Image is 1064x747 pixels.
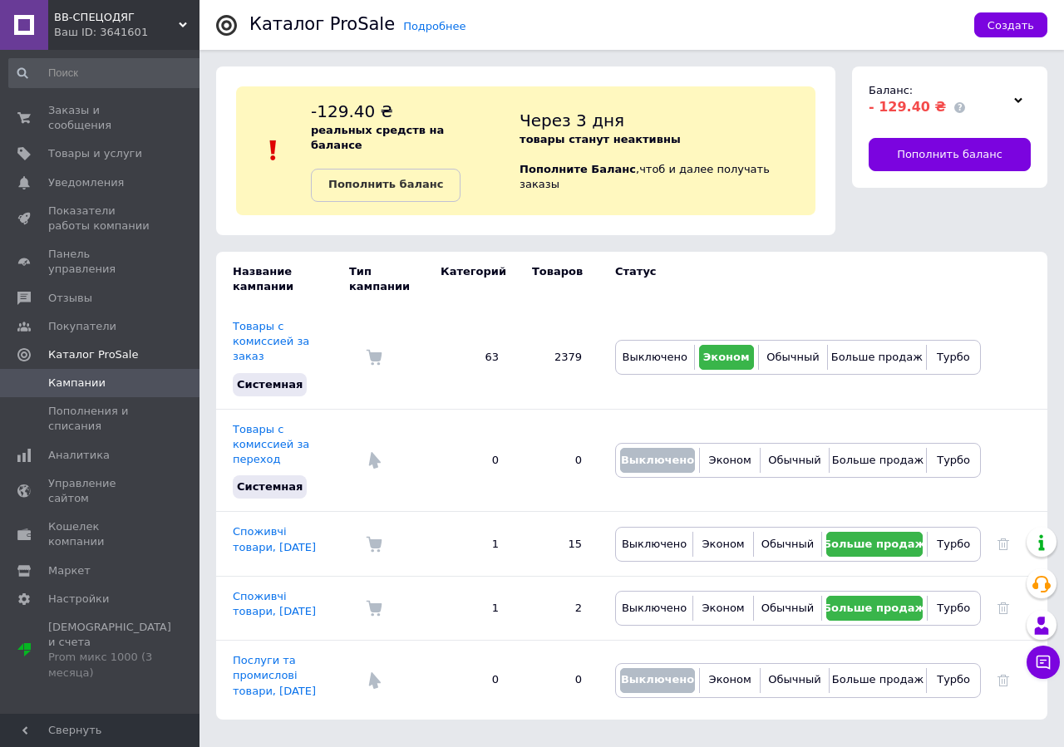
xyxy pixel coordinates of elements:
b: товары станут неактивны [520,133,681,145]
span: Через 3 дня [520,111,624,130]
button: Обычный [763,345,823,370]
button: Эконом [704,668,756,693]
button: Эконом [697,596,749,621]
span: Обычный [768,454,820,466]
a: Товары с комиссией за заказ [233,320,309,362]
button: Обычный [758,532,817,557]
span: Кошелек компании [48,519,154,549]
button: Обычный [765,448,824,473]
span: Создать [988,19,1034,32]
span: Пополнить баланс [897,147,1002,162]
span: - 129.40 ₴ [869,99,946,115]
button: Чат с покупателем [1027,646,1060,679]
span: Турбо [937,602,970,614]
td: 15 [515,512,598,576]
td: 0 [424,641,515,720]
span: Эконом [709,673,751,686]
td: 1 [424,512,515,576]
span: Больше продаж [832,454,924,466]
button: Выключено [620,345,690,370]
button: Турбо [931,448,976,473]
button: Выключено [620,596,688,621]
a: Пополнить баланс [869,138,1031,171]
span: Больше продаж [823,538,925,550]
img: Комиссия за заказ [366,536,382,553]
td: 2 [515,576,598,640]
span: Показатели работы компании [48,204,154,233]
span: Отзывы [48,291,92,306]
span: Обычный [761,602,814,614]
input: Поиск [8,58,205,88]
span: Турбо [937,454,970,466]
span: Выключено [621,673,694,686]
a: Послуги та промислові товари, [DATE] [233,654,316,696]
span: Эконом [709,454,751,466]
button: Эконом [697,532,749,557]
td: 0 [424,409,515,512]
button: Выключено [620,448,695,473]
span: Выключено [622,538,687,550]
td: 0 [515,641,598,720]
td: Тип кампании [349,252,424,307]
a: Удалить [997,602,1009,614]
span: Выключено [623,351,687,363]
span: Выключено [621,454,694,466]
span: Турбо [937,538,970,550]
span: Настройки [48,592,109,607]
span: [DEMOGRAPHIC_DATA] и счета [48,620,171,681]
img: Комиссия за заказ [366,600,382,617]
img: Комиссия за переход [366,452,382,469]
td: Категорий [424,252,515,307]
button: Турбо [931,345,976,370]
span: Товары и услуги [48,146,142,161]
button: Обычный [758,596,817,621]
span: Пополнения и списания [48,404,154,434]
span: Обычный [761,538,814,550]
span: Обычный [766,351,819,363]
span: Системная [237,480,303,493]
b: Пополнить баланс [328,178,443,190]
button: Выключено [620,668,695,693]
td: 63 [424,307,515,409]
span: Турбо [937,673,970,686]
span: -129.40 ₴ [311,101,393,121]
b: реальных средств на балансе [311,124,444,151]
button: Больше продаж [826,596,922,621]
button: Турбо [932,532,976,557]
a: Удалить [997,538,1009,550]
span: Заказы и сообщения [48,103,154,133]
span: Уведомления [48,175,124,190]
button: Эконом [704,448,756,473]
span: Аналитика [48,448,110,463]
button: Создать [974,12,1047,37]
a: Подробнее [403,20,465,32]
b: Пополните Баланс [520,163,636,175]
span: Обычный [768,673,820,686]
span: Больше продаж [832,673,924,686]
a: Удалить [997,673,1009,686]
span: Системная [237,378,303,391]
div: Каталог ProSale [249,16,395,33]
td: Товаров [515,252,598,307]
button: Эконом [699,345,754,370]
td: Статус [598,252,981,307]
span: Каталог ProSale [48,347,138,362]
a: Товары с комиссией за переход [233,423,309,465]
button: Больше продаж [826,532,922,557]
span: Панель управления [48,247,154,277]
button: Выключено [620,532,688,557]
div: Prom микс 1000 (3 месяца) [48,650,171,680]
span: Выключено [622,602,687,614]
td: 2379 [515,307,598,409]
img: :exclamation: [261,138,286,163]
span: Больше продаж [823,602,925,614]
button: Больше продаж [832,345,922,370]
span: Больше продаж [831,351,923,363]
button: Больше продаж [834,668,922,693]
a: Пополнить баланс [311,169,461,202]
span: Эконом [702,602,745,614]
span: Эконом [702,538,745,550]
button: Турбо [932,596,976,621]
button: Турбо [931,668,976,693]
span: Маркет [48,563,91,578]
